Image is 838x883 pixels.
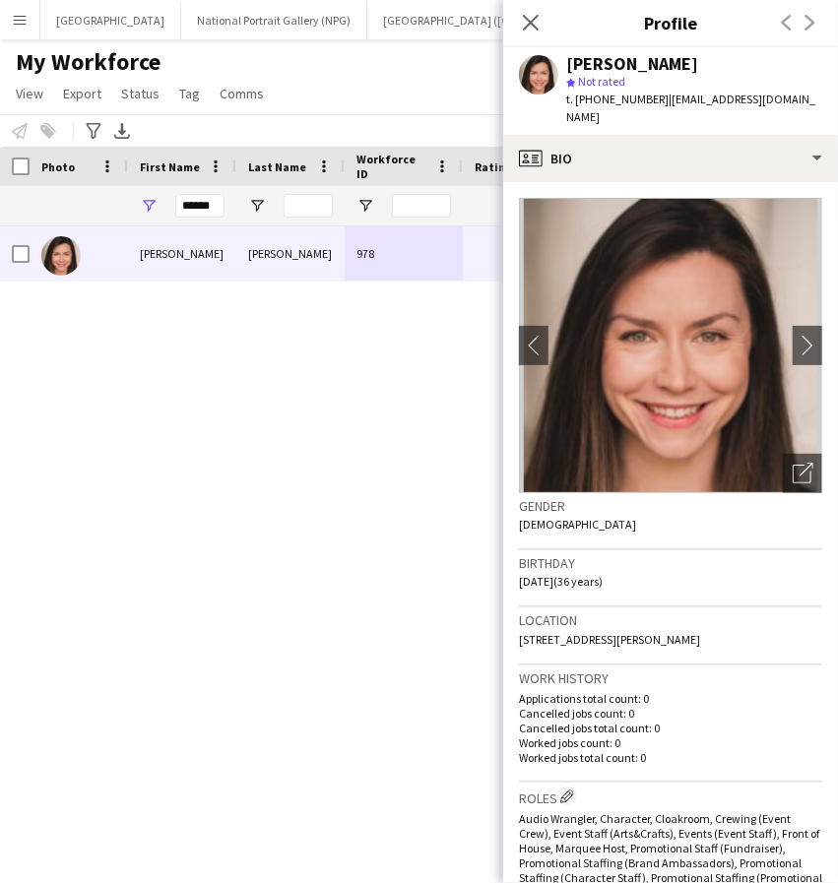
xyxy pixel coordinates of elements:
[220,85,264,102] span: Comms
[345,226,463,281] div: 978
[367,1,626,39] button: [GEOGRAPHIC_DATA] ([GEOGRAPHIC_DATA])
[121,85,160,102] span: Status
[356,152,427,181] span: Workforce ID
[519,517,636,532] span: [DEMOGRAPHIC_DATA]
[519,497,822,515] h3: Gender
[519,735,822,750] p: Worked jobs count: 0
[41,159,75,174] span: Photo
[519,574,603,589] span: [DATE] (36 years)
[519,198,822,493] img: Crew avatar or photo
[519,554,822,572] h3: Birthday
[55,81,109,106] a: Export
[475,159,512,174] span: Rating
[16,85,43,102] span: View
[181,1,367,39] button: National Portrait Gallery (NPG)
[248,159,306,174] span: Last Name
[179,85,200,102] span: Tag
[503,10,838,35] h3: Profile
[212,81,272,106] a: Comms
[519,611,822,629] h3: Location
[63,85,101,102] span: Export
[82,119,105,143] app-action-btn: Advanced filters
[40,1,181,39] button: [GEOGRAPHIC_DATA]
[566,92,669,106] span: t. [PHONE_NUMBER]
[566,55,698,73] div: [PERSON_NAME]
[503,135,838,182] div: Bio
[519,669,822,687] h3: Work history
[566,92,815,124] span: | [EMAIL_ADDRESS][DOMAIN_NAME]
[392,194,451,218] input: Workforce ID Filter Input
[41,236,81,276] img: Vanessa McAuley
[236,226,345,281] div: [PERSON_NAME]
[16,47,161,77] span: My Workforce
[356,197,374,215] button: Open Filter Menu
[519,632,700,647] span: [STREET_ADDRESS][PERSON_NAME]
[578,74,625,89] span: Not rated
[113,81,167,106] a: Status
[171,81,208,106] a: Tag
[128,226,236,281] div: [PERSON_NAME]
[519,721,822,735] p: Cancelled jobs total count: 0
[783,454,822,493] div: Open photos pop-in
[140,159,200,174] span: First Name
[519,691,822,706] p: Applications total count: 0
[519,787,822,807] h3: Roles
[519,706,822,721] p: Cancelled jobs count: 0
[248,197,266,215] button: Open Filter Menu
[140,197,158,215] button: Open Filter Menu
[175,194,225,218] input: First Name Filter Input
[519,750,822,765] p: Worked jobs total count: 0
[284,194,333,218] input: Last Name Filter Input
[110,119,134,143] app-action-btn: Export XLSX
[8,81,51,106] a: View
